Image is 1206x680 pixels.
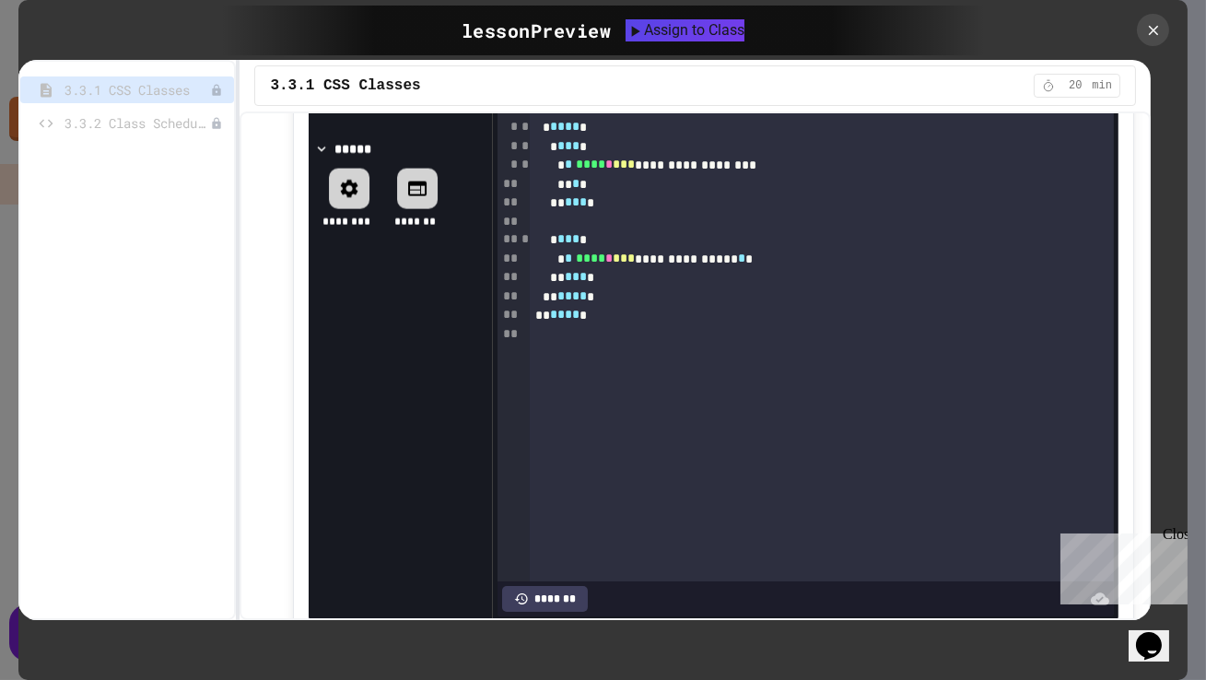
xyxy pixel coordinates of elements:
[462,17,612,44] div: lesson Preview
[7,7,127,117] div: Chat with us now!Close
[64,113,210,133] span: 3.3.2 Class Schedule
[626,19,744,41] button: Assign to Class
[64,80,210,100] span: 3.3.1 CSS Classes
[1053,526,1188,604] iframe: chat widget
[1092,78,1112,93] span: min
[210,117,223,130] div: Unpublished
[270,75,420,97] span: 3.3.1 CSS Classes
[210,84,223,97] div: Unpublished
[1060,78,1090,93] span: 20
[1129,606,1188,662] iframe: chat widget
